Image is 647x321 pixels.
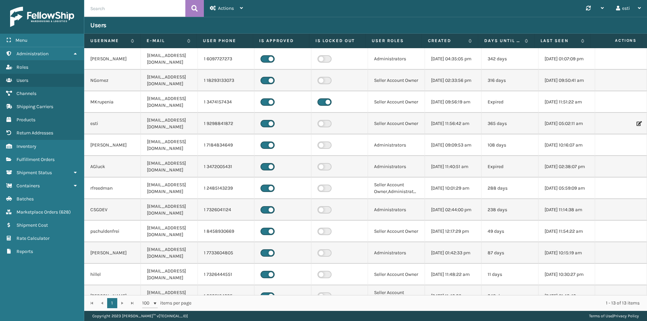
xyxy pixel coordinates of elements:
td: [DATE] 10:16:07 am [538,134,595,156]
td: [EMAIL_ADDRESS][DOMAIN_NAME] [141,178,197,199]
td: [DATE] 12:17:29 pm [425,221,482,242]
span: Shipment Cost [17,222,48,228]
span: items per page [142,298,191,308]
td: CSGDEV [84,199,141,221]
td: 1 8458930669 [198,221,254,242]
span: Shipping Carriers [17,104,53,109]
label: Username [90,38,127,44]
label: Is Approved [259,38,303,44]
label: E-mail [147,38,184,44]
span: Containers [17,183,40,189]
td: 348 days [482,285,538,307]
td: AGluck [84,156,141,178]
td: Expired [482,91,538,113]
td: [DATE] 11:56:42 am [425,113,482,134]
td: 1 7184834649 [198,134,254,156]
td: Administrators [368,156,425,178]
td: 49 days [482,221,538,242]
img: logo [10,7,74,27]
td: Administrators [368,134,425,156]
label: Is Locked Out [315,38,359,44]
td: [DATE] 09:50:41 am [538,70,595,91]
td: 1 18293133073 [198,70,254,91]
td: [EMAIL_ADDRESS][DOMAIN_NAME] [141,199,197,221]
td: 365 days [482,113,538,134]
label: Created [428,38,465,44]
td: 87 days [482,242,538,264]
td: 1 2485143239 [198,178,254,199]
td: [DATE] 11:54:22 am [538,221,595,242]
td: [DATE] 11:14:38 am [538,199,595,221]
td: [DATE] 11:48:22 am [425,264,482,285]
span: Products [17,117,35,123]
td: [DATE] 01:43:43 pm [538,285,595,307]
span: Inventory [17,143,36,149]
td: [EMAIL_ADDRESS][DOMAIN_NAME] [141,48,197,70]
span: Roles [17,64,28,70]
span: Batches [17,196,34,202]
td: [PERSON_NAME] [84,134,141,156]
span: Menu [16,37,27,43]
td: Seller Account Owner [368,91,425,113]
td: [EMAIL_ADDRESS][DOMAIN_NAME] [141,156,197,178]
td: Administrators [368,48,425,70]
span: Channels [17,91,36,96]
label: Days until password expires [484,38,521,44]
td: Seller Account Owner [368,264,425,285]
td: 108 days [482,134,538,156]
td: 316 days [482,70,538,91]
td: [DATE] 09:56:19 am [425,91,482,113]
td: esti [84,113,141,134]
p: Copyright 2023 [PERSON_NAME]™ v [TECHNICAL_ID] [92,311,188,321]
td: [DATE] 01:07:09 pm [538,48,595,70]
label: User Roles [372,38,415,44]
a: Terms of Use [589,314,612,318]
td: [DATE] 11:40:51 am [425,156,482,178]
td: [EMAIL_ADDRESS][DOMAIN_NAME] [141,264,197,285]
span: Rate Calculator [17,235,50,241]
td: [DATE] 10:15:19 am [538,242,595,264]
td: [DATE] 02:38:07 pm [538,156,595,178]
td: 238 days [482,199,538,221]
td: Seller Account Owner,Administrators [368,285,425,307]
td: [PERSON_NAME] [84,48,141,70]
td: [EMAIL_ADDRESS][DOMAIN_NAME] [141,91,197,113]
td: Seller Account Owner,Administrators [368,178,425,199]
div: 1 - 13 of 13 items [201,300,640,307]
span: Actions [593,35,641,46]
td: [DATE] 09:09:53 am [425,134,482,156]
td: [DATE] 05:59:09 am [538,178,595,199]
span: Users [17,77,28,83]
td: [EMAIL_ADDRESS][DOMAIN_NAME] [141,285,197,307]
td: 1 7326444551 [198,264,254,285]
td: Administrators [368,242,425,264]
td: Expired [482,156,538,178]
td: [DATE] 05:02:11 am [538,113,595,134]
span: ( 628 ) [59,209,71,215]
td: MKrupenia [84,91,141,113]
td: 342 days [482,48,538,70]
td: 11 days [482,264,538,285]
td: [EMAIL_ADDRESS][DOMAIN_NAME] [141,70,197,91]
td: [DATE] 01:42:33 pm [425,242,482,264]
td: [DATE] 11:43:30 am [425,285,482,307]
td: [DATE] 02:44:00 pm [425,199,482,221]
span: Return Addresses [17,130,53,136]
td: hillel [84,264,141,285]
span: Administration [17,51,49,57]
td: 1 3474157434 [198,91,254,113]
td: 1 7733604805 [198,242,254,264]
td: Seller Account Owner [368,113,425,134]
span: Marketplace Orders [17,209,58,215]
span: Fulfillment Orders [17,157,55,162]
label: Last Seen [541,38,578,44]
td: rfreedman [84,178,141,199]
td: 1 9298841872 [198,113,254,134]
td: [PERSON_NAME] [84,242,141,264]
td: 1 6097727273 [198,48,254,70]
td: [EMAIL_ADDRESS][DOMAIN_NAME] [141,221,197,242]
span: Shipment Status [17,170,52,175]
a: Privacy Policy [613,314,639,318]
td: pschuldenfrei [84,221,141,242]
label: User phone [203,38,247,44]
